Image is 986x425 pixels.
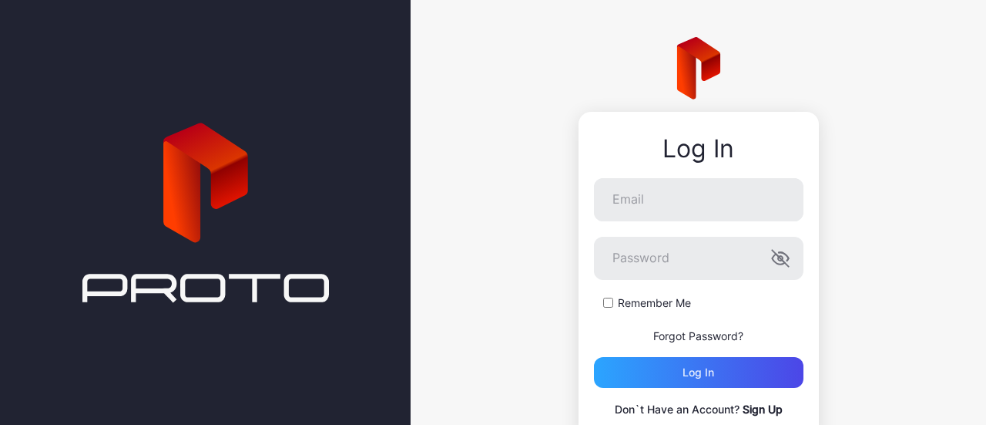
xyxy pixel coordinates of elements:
a: Sign Up [743,403,783,416]
button: Password [771,249,790,268]
div: Log in [682,366,714,379]
input: Email [594,178,803,221]
input: Password [594,237,803,280]
button: Log in [594,357,803,388]
label: Remember Me [618,295,691,311]
a: Forgot Password? [653,329,743,342]
p: Don`t Have an Account? [594,400,803,419]
div: Log In [594,135,803,163]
